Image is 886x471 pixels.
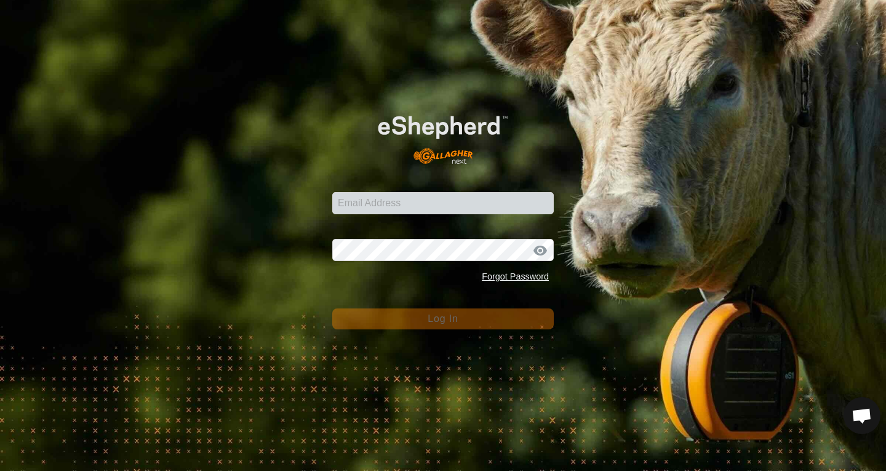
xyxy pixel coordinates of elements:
button: Log In [332,308,554,329]
img: E-shepherd Logo [354,97,532,173]
input: Email Address [332,192,554,214]
div: Open chat [844,397,880,434]
a: Forgot Password [482,272,549,281]
span: Log In [428,313,458,324]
